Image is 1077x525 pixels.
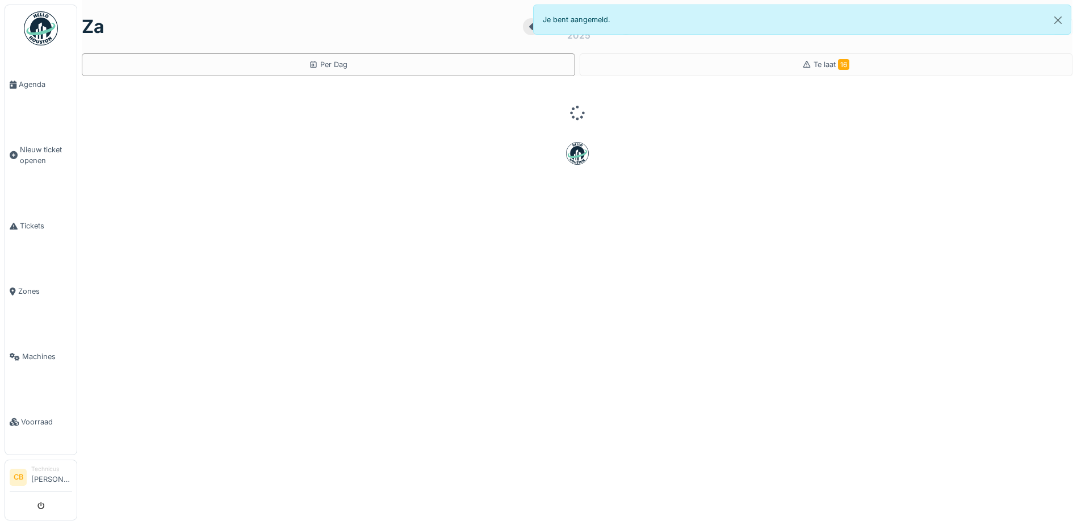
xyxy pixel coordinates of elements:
span: 16 [838,59,849,70]
button: Close [1045,5,1071,35]
img: Badge_color-CXgf-gQk.svg [24,11,58,45]
div: 2025 [567,28,590,42]
img: badge-BVDL4wpA.svg [566,142,589,165]
span: Zones [18,286,72,297]
span: Tickets [20,220,72,231]
a: CB Technicus[PERSON_NAME] [10,465,72,492]
div: Technicus [31,465,72,473]
a: Nieuw ticket openen [5,117,77,193]
span: Voorraad [21,416,72,427]
a: Zones [5,259,77,324]
a: Machines [5,324,77,389]
div: Je bent aangemeld. [533,5,1072,35]
li: [PERSON_NAME] [31,465,72,489]
span: Agenda [19,79,72,90]
a: Agenda [5,52,77,117]
span: Machines [22,351,72,362]
a: Voorraad [5,389,77,455]
span: Te laat [814,60,849,69]
a: Tickets [5,193,77,259]
div: Per Dag [309,59,347,70]
li: CB [10,469,27,486]
h1: za [82,16,104,37]
span: Nieuw ticket openen [20,144,72,166]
